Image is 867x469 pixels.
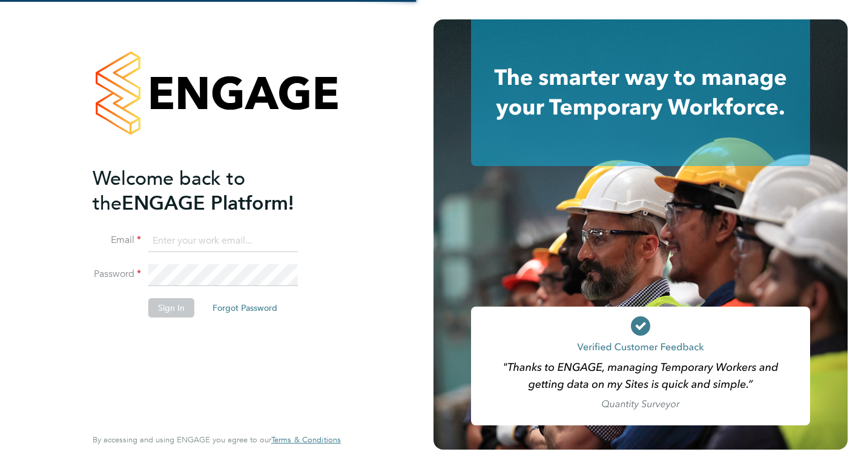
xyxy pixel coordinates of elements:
label: Password [93,268,141,281]
label: Email [93,234,141,247]
span: Welcome back to the [93,167,245,215]
button: Sign In [148,298,194,318]
span: Terms & Conditions [271,434,341,445]
input: Enter your work email... [148,230,298,252]
a: Terms & Conditions [271,435,341,445]
button: Forgot Password [203,298,287,318]
h2: ENGAGE Platform! [93,166,329,216]
span: By accessing and using ENGAGE you agree to our [93,434,341,445]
